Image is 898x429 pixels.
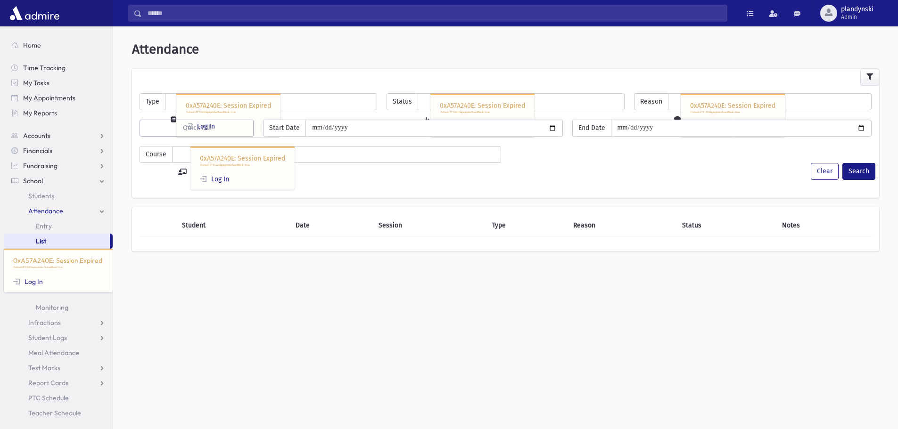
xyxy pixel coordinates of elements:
span: Test Marks [28,364,60,372]
th: Type [486,215,568,236]
a: List [4,234,110,249]
span: Monitoring [36,303,68,312]
span: Course [140,146,173,163]
div: 0xA57A240E: Session Expired [4,249,113,292]
a: My Reports [4,105,113,121]
span: Home [23,41,41,49]
span: PTC Schedule [28,394,69,402]
a: Financials [4,143,113,158]
div: 0xA57A240E: Session Expired [176,94,280,138]
p: /School/ATT/AttDisplayIndex?LoadBlank=true [186,111,271,114]
span: School [23,177,43,185]
th: Notes [776,215,872,236]
input: Search [142,5,727,22]
span: Report Cards [28,379,68,387]
a: Fundraising [4,158,113,173]
button: Quick Fill [140,120,254,137]
span: End Date [572,120,611,137]
span: Time Tracking [23,64,66,72]
span: Accounts [23,131,50,140]
span: Admin [841,13,873,21]
span: Attendance [132,41,199,57]
p: /School/ATT/AttDisplayIndex?LoadBlank=true [13,266,103,269]
span: Financials [23,146,52,155]
a: Student Logs [4,330,113,345]
span: Attendance [28,207,63,215]
span: Reason [634,93,668,110]
a: Log In [200,175,229,183]
span: List [36,237,46,245]
a: Attendance [4,203,113,219]
a: PTC Schedule [4,390,113,405]
span: Entry [36,222,52,230]
th: Student [176,215,290,236]
a: Teacher Schedule [4,405,113,421]
div: 0xA57A240E: Session Expired [190,146,295,190]
th: Status [676,215,776,236]
button: Search [842,163,875,180]
a: Meal Attendance [4,345,113,360]
a: Log In [13,277,43,286]
th: Reason [568,215,676,236]
a: Infractions [4,315,113,330]
a: Time Tracking [4,60,113,75]
span: Teacher Schedule [28,409,81,417]
button: Clear [811,163,839,180]
div: 0xA57A240E: Session Expired [681,94,785,138]
span: Fundraising [23,162,58,170]
span: Start Date [263,120,306,137]
a: Entry [4,219,113,234]
span: plandynski [841,6,873,13]
span: My Appointments [23,94,75,102]
span: Meal Attendance [28,348,79,357]
a: My Appointments [4,90,113,105]
a: Students [4,188,113,203]
span: Infractions [28,318,61,327]
span: Type [140,93,165,110]
a: My Tasks [4,75,113,90]
a: Report Cards [4,375,113,390]
span: My Reports [23,109,57,117]
span: My Tasks [23,79,49,87]
a: Home [4,38,113,53]
a: Test Marks [4,360,113,375]
span: Student Logs [28,333,67,342]
th: Session [373,215,486,236]
span: Status [387,93,418,110]
p: /School/ATT/AttDisplayIndex?LoadBlank=true [690,111,775,114]
div: 0xA57A240E: Session Expired [430,94,535,138]
p: /School/ATT/AttDisplayIndex?LoadBlank=true [440,111,525,114]
span: Quick Fill [183,124,211,132]
a: School [4,173,113,188]
img: AdmirePro [8,4,62,23]
a: Accounts [4,128,113,143]
th: Date [290,215,373,236]
p: /School/ATT/AttDisplayIndex?LoadBlank=true [200,163,285,167]
a: Monitoring [4,300,113,315]
span: Students [28,192,54,200]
